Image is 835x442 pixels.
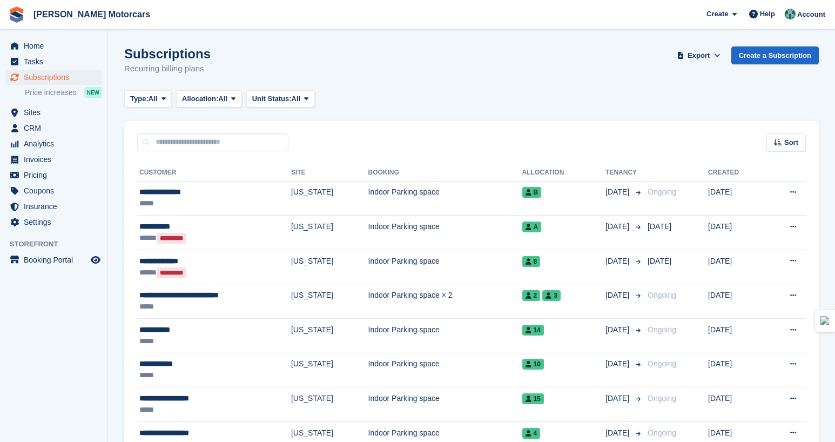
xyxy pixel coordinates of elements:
span: Analytics [24,136,89,151]
span: Export [688,50,710,61]
a: menu [5,199,102,214]
img: Detect Auto [820,316,830,326]
span: [DATE] [648,257,671,265]
span: Settings [24,215,89,230]
span: Invoices [24,152,89,167]
td: [US_STATE] [291,319,368,353]
td: [DATE] [708,250,764,284]
span: [DATE] [605,427,631,439]
td: Indoor Parking space [368,250,522,284]
td: Indoor Parking space × 2 [368,284,522,319]
span: [DATE] [605,256,631,267]
span: Pricing [24,168,89,183]
span: 4 [522,428,541,439]
a: menu [5,105,102,120]
span: Ongoing [648,394,676,403]
span: A [522,222,542,232]
td: [US_STATE] [291,284,368,319]
a: menu [5,168,102,183]
a: menu [5,215,102,230]
span: Type: [130,93,149,104]
span: Ongoing [648,291,676,299]
th: Tenancy [605,164,643,182]
span: Ongoing [648,428,676,437]
a: menu [5,136,102,151]
span: All [292,93,301,104]
span: 10 [522,359,544,370]
td: [DATE] [708,319,764,353]
span: Sort [784,137,798,148]
td: Indoor Parking space [368,181,522,216]
span: CRM [24,120,89,136]
span: B [522,187,542,198]
a: menu [5,70,102,85]
span: [DATE] [648,222,671,231]
td: Indoor Parking space [368,387,522,422]
span: 15 [522,393,544,404]
a: Preview store [89,253,102,266]
span: Ongoing [648,187,676,196]
td: [US_STATE] [291,250,368,284]
a: menu [5,54,102,69]
td: [US_STATE] [291,216,368,250]
button: Export [675,46,723,64]
span: Ongoing [648,359,676,368]
a: [PERSON_NAME] Motorcars [29,5,154,23]
a: menu [5,252,102,267]
span: Price increases [25,88,77,98]
a: menu [5,120,102,136]
span: Storefront [10,239,107,250]
span: 2 [522,290,541,301]
span: [DATE] [605,186,631,198]
span: Home [24,38,89,53]
a: menu [5,152,102,167]
td: [DATE] [708,284,764,319]
td: [US_STATE] [291,181,368,216]
th: Created [708,164,764,182]
div: NEW [84,87,102,98]
th: Customer [137,164,291,182]
span: Unit Status: [252,93,292,104]
span: All [149,93,158,104]
th: Allocation [522,164,606,182]
td: [US_STATE] [291,387,368,422]
span: Ongoing [648,325,676,334]
span: 3 [542,290,561,301]
h1: Subscriptions [124,46,211,61]
a: Create a Subscription [731,46,819,64]
td: [US_STATE] [291,353,368,387]
td: [DATE] [708,353,764,387]
p: Recurring billing plans [124,63,211,75]
span: Booking Portal [24,252,89,267]
span: All [218,93,227,104]
span: Sites [24,105,89,120]
td: Indoor Parking space [368,319,522,353]
button: Type: All [124,90,172,108]
a: Price increases NEW [25,86,102,98]
span: [DATE] [605,324,631,336]
td: Indoor Parking space [368,216,522,250]
span: [DATE] [605,393,631,404]
span: [DATE] [605,358,631,370]
th: Booking [368,164,522,182]
a: menu [5,38,102,53]
img: stora-icon-8386f47178a22dfd0bd8f6a31ec36ba5ce8667c1dd55bd0f319d3a0aa187defe.svg [9,6,25,23]
span: Tasks [24,54,89,69]
span: 14 [522,325,544,336]
span: Help [760,9,775,19]
span: 8 [522,256,541,267]
td: [DATE] [708,216,764,250]
span: Create [706,9,728,19]
img: Tina Ricks [785,9,796,19]
span: Coupons [24,183,89,198]
span: [DATE] [605,290,631,301]
button: Allocation: All [176,90,242,108]
span: Allocation: [182,93,218,104]
td: Indoor Parking space [368,353,522,387]
td: [DATE] [708,387,764,422]
button: Unit Status: All [246,90,315,108]
span: [DATE] [605,221,631,232]
td: [DATE] [708,181,764,216]
span: Insurance [24,199,89,214]
span: Account [797,9,825,20]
